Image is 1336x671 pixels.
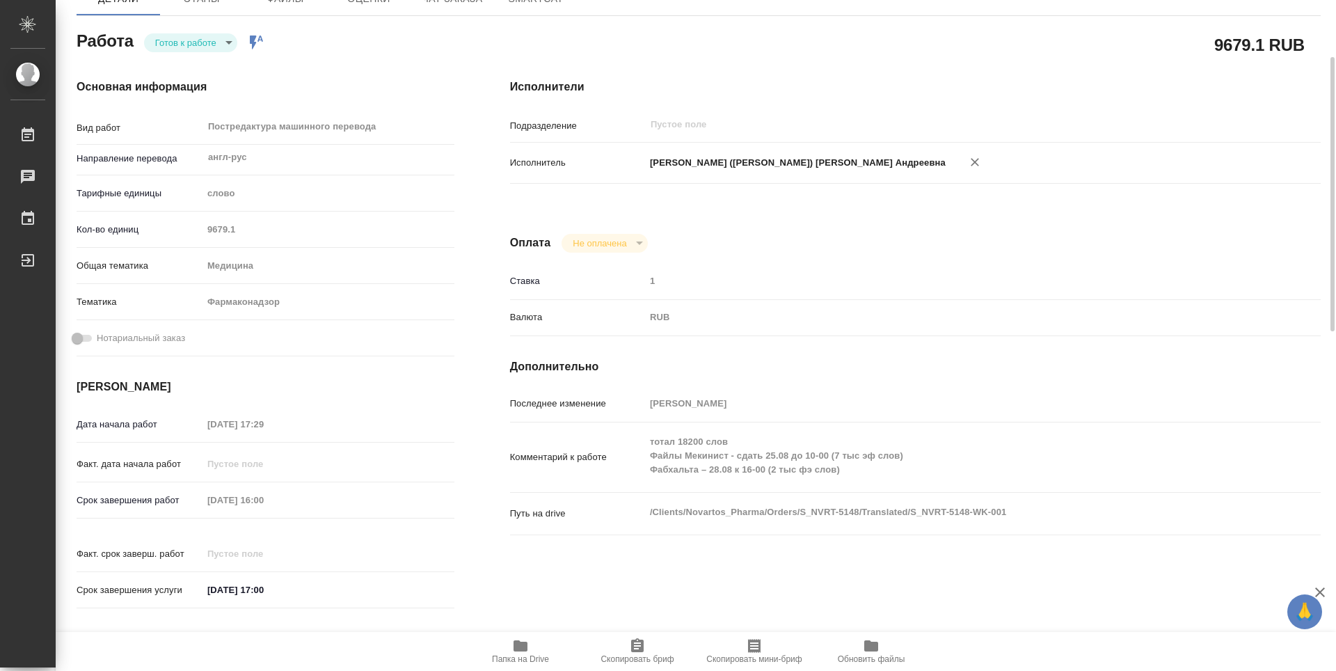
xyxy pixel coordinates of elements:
[510,79,1321,95] h4: Исполнители
[77,494,202,507] p: Срок завершения работ
[77,223,202,237] p: Кол-во единиц
[77,418,202,432] p: Дата начала работ
[492,654,549,664] span: Папка на Drive
[151,37,221,49] button: Готов к работе
[77,583,202,597] p: Срок завершения услуги
[813,632,930,671] button: Обновить файлы
[706,654,802,664] span: Скопировать мини-бриф
[202,182,454,205] div: слово
[645,430,1253,482] textarea: тотал 18200 слов Файлы Мекинист - сдать 25.08 до 10-00 (7 тыс эф слов) Фабхальта – 28.08 к 16-00 ...
[77,121,202,135] p: Вид работ
[960,147,990,177] button: Удалить исполнителя
[562,234,647,253] div: Готов к работе
[77,152,202,166] p: Направление перевода
[77,27,134,52] h2: Работа
[144,33,237,52] div: Готов к работе
[77,259,202,273] p: Общая тематика
[645,156,946,170] p: [PERSON_NAME] ([PERSON_NAME]) [PERSON_NAME] Андреевна
[202,490,324,510] input: Пустое поле
[97,331,185,345] span: Нотариальный заказ
[202,219,454,239] input: Пустое поле
[649,116,1220,133] input: Пустое поле
[838,654,905,664] span: Обновить файлы
[77,187,202,200] p: Тарифные единицы
[1214,33,1305,56] h2: 9679.1 RUB
[568,237,630,249] button: Не оплачена
[202,580,324,600] input: ✎ Введи что-нибудь
[1293,597,1317,626] span: 🙏
[77,295,202,309] p: Тематика
[645,500,1253,524] textarea: /Clients/Novartos_Pharma/Orders/S_NVRT-5148/Translated/S_NVRT-5148-WK-001
[1287,594,1322,629] button: 🙏
[696,632,813,671] button: Скопировать мини-бриф
[645,271,1253,291] input: Пустое поле
[202,290,454,314] div: Фармаконадзор
[202,414,324,434] input: Пустое поле
[645,306,1253,329] div: RUB
[510,274,645,288] p: Ставка
[77,79,454,95] h4: Основная информация
[77,379,454,395] h4: [PERSON_NAME]
[510,310,645,324] p: Валюта
[601,654,674,664] span: Скопировать бриф
[645,393,1253,413] input: Пустое поле
[510,450,645,464] p: Комментарий к работе
[77,547,202,561] p: Факт. срок заверш. работ
[77,457,202,471] p: Факт. дата начала работ
[202,254,454,278] div: Медицина
[202,454,324,474] input: Пустое поле
[510,119,645,133] p: Подразделение
[510,358,1321,375] h4: Дополнительно
[462,632,579,671] button: Папка на Drive
[510,507,645,521] p: Путь на drive
[510,397,645,411] p: Последнее изменение
[579,632,696,671] button: Скопировать бриф
[202,544,324,564] input: Пустое поле
[510,156,645,170] p: Исполнитель
[510,235,551,251] h4: Оплата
